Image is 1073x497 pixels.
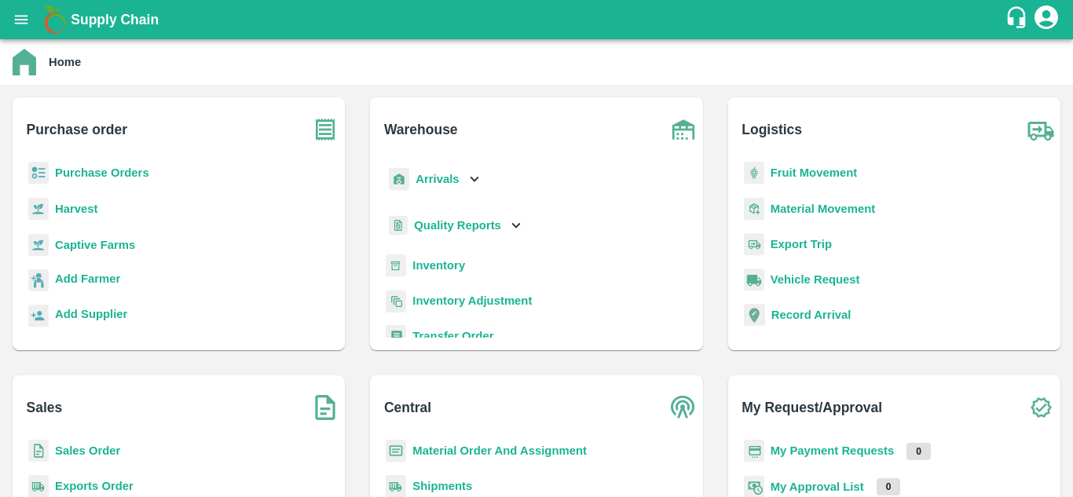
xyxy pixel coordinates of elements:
[771,203,876,215] a: Material Movement
[384,119,458,141] b: Warehouse
[55,272,120,285] b: Add Farmer
[306,110,345,149] img: purchase
[306,388,345,427] img: soSales
[28,269,49,292] img: farmer
[416,173,459,185] b: Arrivals
[386,210,525,242] div: Quality Reports
[412,259,465,272] a: Inventory
[27,397,63,418] b: Sales
[771,166,858,179] a: Fruit Movement
[412,294,532,307] a: Inventory Adjustment
[55,239,135,251] a: Captive Farms
[386,162,483,197] div: Arrivals
[55,305,127,327] a: Add Supplier
[71,12,159,27] b: Supply Chain
[386,254,406,277] img: whInventory
[771,481,864,493] a: My Approval List
[414,219,501,232] b: Quality Reports
[28,440,49,462] img: sales
[771,238,832,250] a: Export Trip
[386,290,406,312] img: inventory
[664,388,703,427] img: central
[877,478,901,495] p: 0
[744,269,764,291] img: vehicle
[664,110,703,149] img: warehouse
[744,233,764,256] img: delivery
[28,305,49,327] img: supplier
[771,273,860,286] a: Vehicle Request
[389,168,409,191] img: whArrival
[771,309,851,321] a: Record Arrival
[386,440,406,462] img: centralMaterial
[384,397,431,418] b: Central
[742,119,802,141] b: Logistics
[412,480,472,492] a: Shipments
[771,444,895,457] a: My Payment Requests
[3,2,39,38] button: open drawer
[39,4,71,35] img: logo
[49,56,81,68] b: Home
[71,9,1005,31] a: Supply Chain
[386,325,406,348] img: whTransfer
[27,119,127,141] b: Purchase order
[1032,3,1060,36] div: account of current user
[744,440,764,462] img: payment
[412,444,587,457] a: Material Order And Assignment
[55,270,120,291] a: Add Farmer
[1021,110,1060,149] img: truck
[55,480,134,492] a: Exports Order
[55,308,127,320] b: Add Supplier
[28,197,49,221] img: harvest
[744,197,764,221] img: material
[389,216,408,236] img: qualityReport
[55,166,149,179] a: Purchase Orders
[1021,388,1060,427] img: check
[1005,5,1032,34] div: customer-support
[744,162,764,185] img: fruit
[55,444,120,457] a: Sales Order
[13,49,36,75] img: home
[412,330,493,342] a: Transfer Order
[28,162,49,185] img: reciept
[28,233,49,257] img: harvest
[906,443,931,460] p: 0
[742,397,882,418] b: My Request/Approval
[744,304,765,326] img: recordArrival
[55,203,97,215] a: Harvest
